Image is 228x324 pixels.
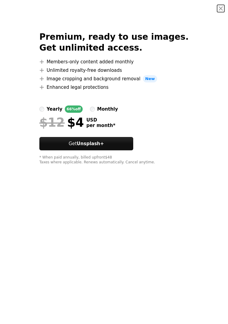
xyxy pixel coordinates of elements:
button: GetUnsplash+ [39,137,133,150]
li: Enhanced legal protections [39,84,189,91]
span: New [143,75,157,82]
div: $4 [39,115,84,130]
div: monthly [97,105,118,113]
div: yearly [47,105,62,113]
div: 66% off [65,105,83,113]
span: $12 [39,115,65,130]
span: USD [86,117,115,123]
li: Members-only content added monthly [39,58,189,65]
div: * When paid annually, billed upfront $48 Taxes where applicable. Renews automatically. Cancel any... [39,155,189,165]
input: monthly [90,107,95,112]
h2: Premium, ready to use images. Get unlimited access. [39,32,189,53]
li: Image cropping and background removal [39,75,189,82]
input: yearly66%off [39,107,44,112]
li: Unlimited royalty-free downloads [39,67,189,74]
strong: Unsplash+ [77,141,104,146]
span: per month * [86,123,115,128]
